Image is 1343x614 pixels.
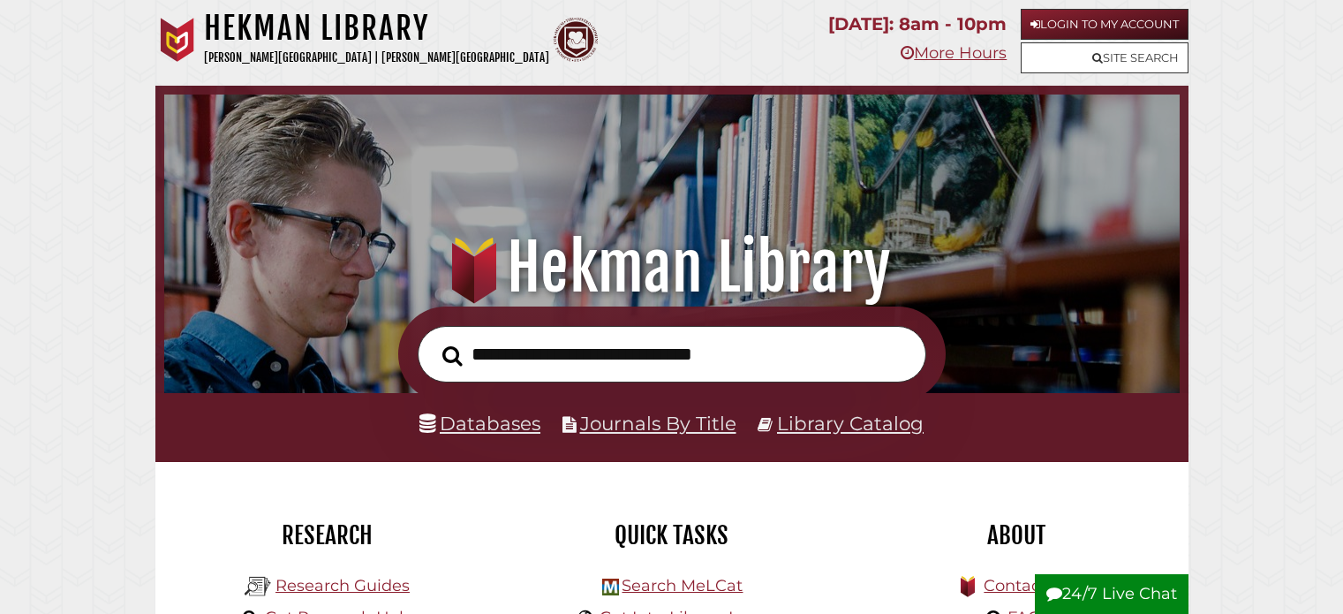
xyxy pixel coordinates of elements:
[245,573,271,600] img: Hekman Library Logo
[622,576,743,595] a: Search MeLCat
[275,576,410,595] a: Research Guides
[602,579,619,595] img: Hekman Library Logo
[169,520,487,550] h2: Research
[777,412,924,435] a: Library Catalog
[1021,9,1188,40] a: Login to My Account
[513,520,831,550] h2: Quick Tasks
[434,340,472,371] button: Search
[580,412,736,435] a: Journals By Title
[155,18,200,62] img: Calvin University
[984,576,1071,595] a: Contact Us
[554,18,598,62] img: Calvin Theological Seminary
[204,48,549,68] p: [PERSON_NAME][GEOGRAPHIC_DATA] | [PERSON_NAME][GEOGRAPHIC_DATA]
[901,43,1007,63] a: More Hours
[828,9,1007,40] p: [DATE]: 8am - 10pm
[857,520,1175,550] h2: About
[419,412,540,435] a: Databases
[442,345,463,366] i: Search
[184,229,1158,307] h1: Hekman Library
[204,9,549,48] h1: Hekman Library
[1021,42,1188,73] a: Site Search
